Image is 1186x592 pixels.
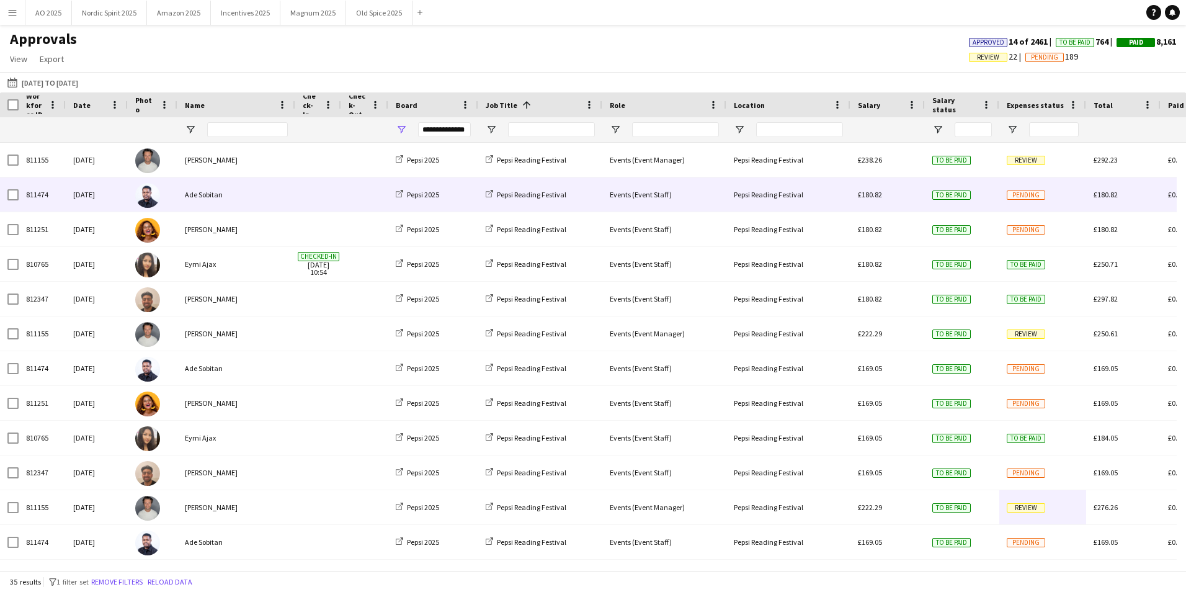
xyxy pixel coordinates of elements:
span: Pepsi 2025 [407,468,439,477]
div: [DATE] [66,316,128,351]
input: Salary status Filter Input [955,122,992,137]
div: Pepsi Reading Festival [726,247,850,281]
a: Pepsi 2025 [396,329,439,338]
span: Pepsi Reading Festival [497,503,566,512]
span: Salary status [932,96,977,114]
span: To be paid [1007,434,1045,443]
div: [DATE] [66,490,128,524]
span: £0.00 [1168,364,1185,373]
div: Events (Event Staff) [602,177,726,212]
img: Eymi Ajax [135,253,160,277]
span: [DATE] 10:54 [303,247,334,281]
span: Review [1007,503,1045,513]
span: Date [73,101,91,110]
a: Pepsi 2025 [396,225,439,234]
span: To be paid [932,156,971,165]
span: Pepsi Reading Festival [497,398,566,408]
div: Pepsi Reading Festival [726,212,850,246]
button: Reload data [145,575,195,589]
span: Pepsi 2025 [407,398,439,408]
span: £180.82 [1094,225,1118,234]
span: Paid [1168,101,1184,110]
div: Pepsi Reading Festival [726,455,850,490]
span: Job Title [486,101,517,110]
span: £0.00 [1168,259,1185,269]
span: Pepsi Reading Festival [497,364,566,373]
span: Pepsi Reading Festival [497,155,566,164]
span: Pending [1031,53,1058,61]
div: Pepsi Reading Festival [726,316,850,351]
div: Events (Event Staff) [602,247,726,281]
span: Pepsi Reading Festival [497,294,566,303]
input: Role Filter Input [632,122,719,137]
span: To be paid [932,295,971,304]
div: Events (Event Staff) [602,525,726,559]
span: £0.00 [1168,503,1185,512]
div: [PERSON_NAME] [177,455,295,490]
span: Paid [1129,38,1143,47]
div: Pepsi Reading Festival [726,490,850,524]
input: Job Title Filter Input [508,122,595,137]
a: Pepsi Reading Festival [486,398,566,408]
div: 810765 [19,421,66,455]
div: Ade Sobitan [177,351,295,385]
button: Open Filter Menu [486,124,497,135]
span: £0.00 [1168,155,1185,164]
a: Pepsi Reading Festival [486,503,566,512]
img: Andy Bradley [135,148,160,173]
span: £169.05 [1094,537,1118,547]
div: Eymi Ajax [177,247,295,281]
span: Pepsi 2025 [407,537,439,547]
span: £180.82 [858,190,882,199]
span: £0.00 [1168,537,1185,547]
span: Pepsi 2025 [407,294,439,303]
span: Export [40,53,64,65]
button: Old Spice 2025 [346,1,412,25]
button: Open Filter Menu [734,124,745,135]
button: Open Filter Menu [185,124,196,135]
div: Pepsi Reading Festival [726,177,850,212]
span: Checked-in [298,252,339,261]
span: Review [977,53,999,61]
a: Pepsi 2025 [396,503,439,512]
span: Total [1094,101,1113,110]
span: £0.00 [1168,329,1185,338]
a: Pepsi 2025 [396,259,439,269]
span: Pepsi 2025 [407,503,439,512]
div: Events (Event Staff) [602,421,726,455]
span: 14 of 2461 [969,36,1056,47]
div: [DATE] [66,421,128,455]
span: £169.05 [858,468,882,477]
div: [DATE] [66,247,128,281]
div: Pepsi Reading Festival [726,386,850,420]
span: £180.82 [858,259,882,269]
a: Pepsi 2025 [396,294,439,303]
span: 22 [969,51,1025,62]
span: Review [1007,156,1045,165]
span: £276.26 [1094,503,1118,512]
span: To be paid [1007,260,1045,269]
span: Salary [858,101,880,110]
div: [PERSON_NAME] [177,212,295,246]
span: Check-In [303,91,319,119]
div: [DATE] [66,455,128,490]
span: View [10,53,27,65]
button: Nordic Spirit 2025 [72,1,147,25]
div: Events (Event Staff) [602,212,726,246]
span: Role [610,101,625,110]
span: £169.05 [1094,468,1118,477]
span: Pepsi 2025 [407,364,439,373]
div: 811251 [19,386,66,420]
div: Eymi Ajax [177,421,295,455]
a: Pepsi 2025 [396,155,439,164]
span: To be paid [932,330,971,339]
span: To be paid [932,503,971,513]
div: 811155 [19,490,66,524]
span: Location [734,101,765,110]
span: To be paid [932,191,971,200]
div: Pepsi Reading Festival [726,351,850,385]
button: Remove filters [89,575,145,589]
span: Workforce ID [26,91,43,119]
span: Board [396,101,417,110]
span: Pepsi Reading Festival [497,537,566,547]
